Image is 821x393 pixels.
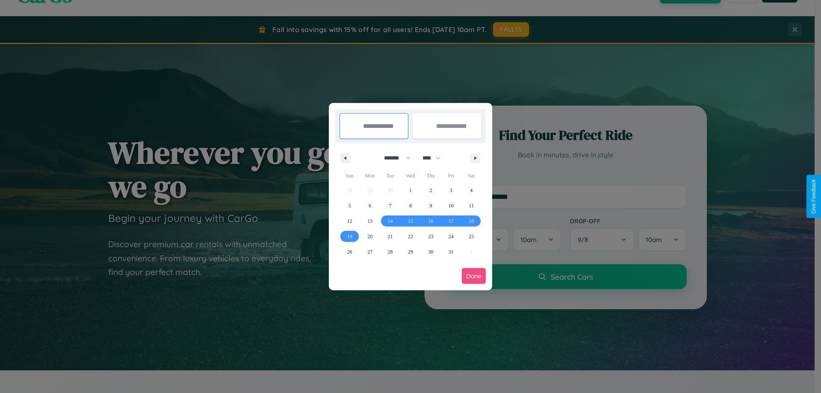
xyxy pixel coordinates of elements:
span: 1 [409,183,412,198]
button: 10 [441,198,461,213]
button: 15 [400,213,420,229]
button: 9 [421,198,441,213]
span: 28 [388,244,393,260]
span: 26 [347,244,352,260]
button: 1 [400,183,420,198]
button: 14 [380,213,400,229]
span: 6 [369,198,371,213]
button: 24 [441,229,461,244]
span: 13 [367,213,372,229]
span: 22 [408,229,413,244]
button: 17 [441,213,461,229]
span: Wed [400,169,420,183]
span: 15 [408,213,413,229]
span: 25 [469,229,474,244]
span: 21 [388,229,393,244]
button: 25 [461,229,481,244]
span: 9 [429,198,432,213]
span: 14 [388,213,393,229]
span: 7 [389,198,392,213]
button: 23 [421,229,441,244]
span: 31 [449,244,454,260]
button: 20 [360,229,380,244]
span: Tue [380,169,400,183]
span: 4 [470,183,473,198]
span: Thu [421,169,441,183]
button: 28 [380,244,400,260]
span: 30 [428,244,433,260]
button: 31 [441,244,461,260]
span: 17 [449,213,454,229]
button: 30 [421,244,441,260]
button: 12 [340,213,360,229]
button: 2 [421,183,441,198]
div: Give Feedback [811,179,817,214]
span: 24 [449,229,454,244]
span: 19 [347,229,352,244]
span: 29 [408,244,413,260]
span: Sun [340,169,360,183]
span: Sat [461,169,481,183]
button: 7 [380,198,400,213]
span: 12 [347,213,352,229]
button: 22 [400,229,420,244]
span: 11 [469,198,474,213]
span: 20 [367,229,372,244]
button: 19 [340,229,360,244]
span: 16 [428,213,433,229]
span: Mon [360,169,380,183]
button: 11 [461,198,481,213]
span: 10 [449,198,454,213]
button: 16 [421,213,441,229]
button: 29 [400,244,420,260]
button: Done [462,268,486,284]
button: 4 [461,183,481,198]
button: 13 [360,213,380,229]
span: 5 [348,198,351,213]
button: 3 [441,183,461,198]
button: 8 [400,198,420,213]
span: Fri [441,169,461,183]
span: 8 [409,198,412,213]
button: 26 [340,244,360,260]
button: 5 [340,198,360,213]
span: 23 [428,229,433,244]
button: 27 [360,244,380,260]
span: 3 [450,183,452,198]
span: 18 [469,213,474,229]
button: 21 [380,229,400,244]
span: 27 [367,244,372,260]
span: 2 [429,183,432,198]
button: 18 [461,213,481,229]
button: 6 [360,198,380,213]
